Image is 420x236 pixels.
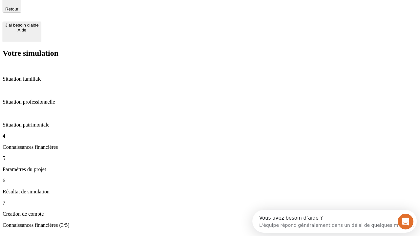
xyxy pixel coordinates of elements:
p: Création de compte [3,211,417,217]
div: J’ai besoin d'aide [5,23,39,28]
div: L’équipe répond généralement dans un délai de quelques minutes. [7,11,161,18]
p: Situation patrimoniale [3,122,417,128]
p: 4 [3,133,417,139]
div: Aide [5,28,39,32]
p: Résultat de simulation [3,189,417,195]
p: Situation professionnelle [3,99,417,105]
iframe: Intercom live chat [398,214,413,229]
p: Connaissances financières [3,144,417,150]
p: 5 [3,155,417,161]
h2: Votre simulation [3,49,417,58]
button: J’ai besoin d'aideAide [3,22,41,42]
div: Ouvrir le Messenger Intercom [3,3,181,21]
p: 6 [3,178,417,184]
div: Vous avez besoin d’aide ? [7,6,161,11]
p: Situation familiale [3,76,417,82]
p: Paramètres du projet [3,167,417,172]
p: Connaissances financières (3/5) [3,222,417,228]
iframe: Intercom live chat discovery launcher [252,210,417,233]
p: 7 [3,200,417,206]
span: Retour [5,7,18,11]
